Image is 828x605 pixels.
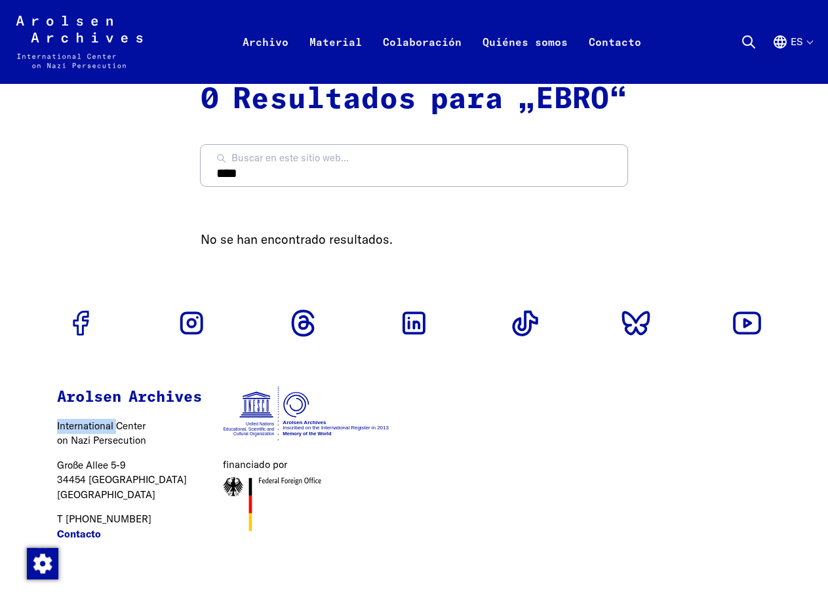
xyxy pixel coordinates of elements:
[57,512,202,541] p: T [PHONE_NUMBER]
[57,419,202,448] p: International Center on Nazi Persecution
[504,302,545,343] a: Ir al perfil Tiktok
[60,302,102,343] a: Ir al perfil Facebook
[578,31,652,84] a: Contacto
[26,547,58,579] div: Modificar el consentimiento
[232,31,299,84] a: Archivo
[171,302,212,343] a: Ir al perfil Instagram
[223,458,390,473] figcaption: financiado por
[27,548,58,579] img: Modificar el consentimiento
[232,16,652,68] nav: Principal
[57,390,202,405] strong: Arolsen Archives
[472,31,578,84] a: Quiénes somos
[772,34,812,81] button: Español, selección de idioma
[726,302,768,343] a: Ir al perfil Youtube
[299,31,372,84] a: Material
[201,230,627,249] p: No se han encontrado resultados.
[616,302,657,343] a: Ir al perfil Bluesky
[57,458,202,503] p: Große Allee 5-9 34454 [GEOGRAPHIC_DATA] [GEOGRAPHIC_DATA]
[372,31,472,84] a: Colaboración
[282,302,323,343] a: Ir al perfil Threads
[57,527,101,542] a: Contacto
[201,83,627,118] h2: 0 Resultados para „EBRO“
[393,302,435,343] a: Ir al perfil Linkedin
